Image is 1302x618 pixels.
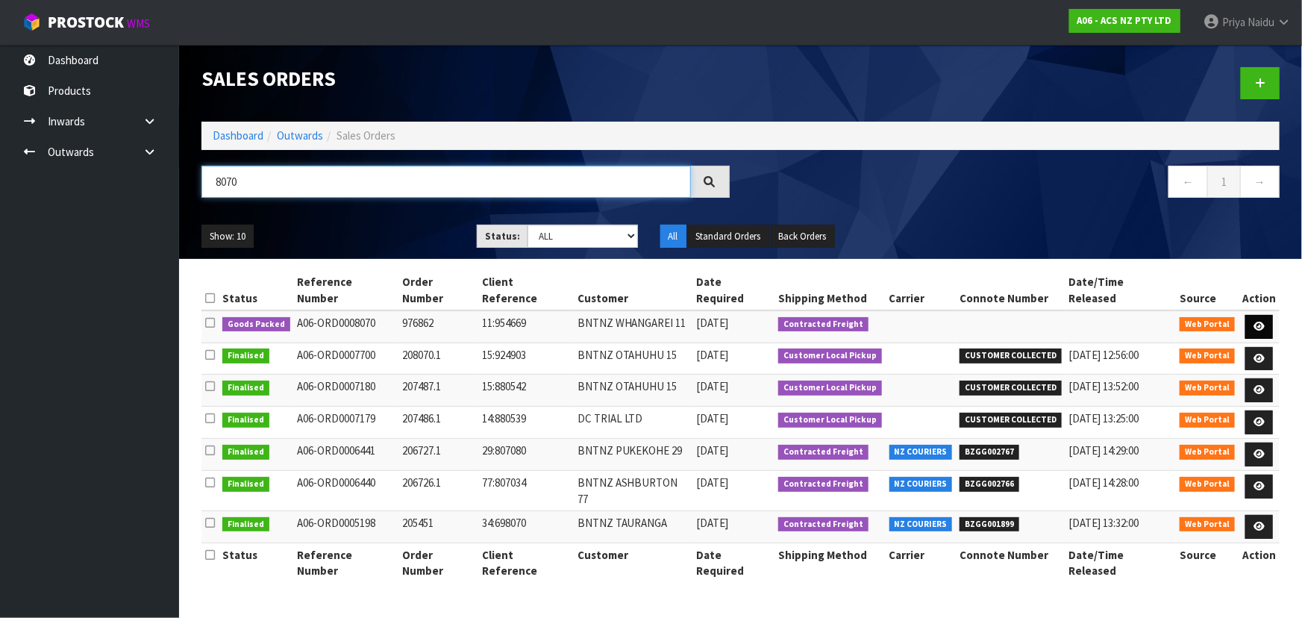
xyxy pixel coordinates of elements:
td: 11:954669 [478,310,574,343]
th: Action [1239,270,1280,310]
span: [DATE] 13:52:00 [1069,379,1139,393]
span: [DATE] 13:25:00 [1069,411,1139,425]
img: cube-alt.png [22,13,41,31]
nav: Page navigation [752,166,1280,202]
th: Shipping Method [774,543,886,582]
span: Contracted Freight [778,477,868,492]
button: Show: 10 [201,225,254,249]
span: [DATE] 14:28:00 [1069,475,1139,490]
span: Customer Local Pickup [778,413,882,428]
td: 976862 [398,310,479,343]
td: 77:807034 [478,471,574,511]
span: [DATE] [696,475,728,490]
span: Finalised [222,477,269,492]
span: Priya [1222,15,1245,29]
td: 206727.1 [398,439,479,471]
td: 15:880542 [478,375,574,407]
td: A06-ORD0006441 [294,439,398,471]
td: BNTNZ PUKEKOHE 29 [574,439,693,471]
span: [DATE] 13:32:00 [1069,516,1139,530]
th: Action [1239,543,1280,582]
span: CUSTOMER COLLECTED [960,349,1062,363]
td: 29:807080 [478,439,574,471]
a: ← [1168,166,1208,198]
th: Customer [574,270,693,310]
span: BZGG001899 [960,517,1019,532]
span: Customer Local Pickup [778,381,882,396]
td: 205451 [398,511,479,543]
th: Connote Number [956,543,1065,582]
th: Reference Number [294,270,398,310]
td: 207487.1 [398,375,479,407]
button: All [660,225,686,249]
td: A06-ORD0008070 [294,310,398,343]
span: Goods Packed [222,317,290,332]
span: Web Portal [1180,445,1235,460]
td: BNTNZ WHANGAREI 11 [574,310,693,343]
td: A06-ORD0005198 [294,511,398,543]
th: Date/Time Released [1065,270,1177,310]
td: DC TRIAL LTD [574,407,693,439]
td: 208070.1 [398,343,479,375]
span: CUSTOMER COLLECTED [960,381,1062,396]
td: BNTNZ OTAHUHU 15 [574,375,693,407]
td: A06-ORD0006440 [294,471,398,511]
strong: A06 - ACS NZ PTY LTD [1077,14,1172,27]
span: Web Portal [1180,413,1235,428]
a: 1 [1207,166,1241,198]
a: → [1240,166,1280,198]
span: Web Portal [1180,349,1235,363]
a: A06 - ACS NZ PTY LTD [1069,9,1180,33]
span: Web Portal [1180,317,1235,332]
span: Finalised [222,445,269,460]
th: Client Reference [478,543,574,582]
span: [DATE] 14:29:00 [1069,443,1139,458]
span: [DATE] [696,316,728,330]
span: Customer Local Pickup [778,349,882,363]
td: A06-ORD0007179 [294,407,398,439]
span: Finalised [222,413,269,428]
button: Standard Orders [688,225,769,249]
span: Contracted Freight [778,317,868,332]
span: Finalised [222,349,269,363]
th: Carrier [886,543,957,582]
th: Connote Number [956,270,1065,310]
span: Finalised [222,517,269,532]
th: Client Reference [478,270,574,310]
button: Back Orders [771,225,835,249]
th: Reference Number [294,543,398,582]
small: WMS [127,16,150,31]
span: [DATE] [696,443,728,458]
span: [DATE] 12:56:00 [1069,348,1139,362]
td: A06-ORD0007700 [294,343,398,375]
span: NZ COURIERS [889,477,953,492]
span: Contracted Freight [778,445,868,460]
td: 15:924903 [478,343,574,375]
span: Web Portal [1180,517,1235,532]
th: Shipping Method [774,270,886,310]
td: BNTNZ ASHBURTON 77 [574,471,693,511]
span: Web Portal [1180,477,1235,492]
th: Source [1176,543,1239,582]
td: 34:698070 [478,511,574,543]
th: Status [219,543,294,582]
span: Finalised [222,381,269,396]
a: Dashboard [213,128,263,143]
span: Sales Orders [337,128,395,143]
strong: Status: [485,230,520,243]
span: BZGG002767 [960,445,1019,460]
span: [DATE] [696,411,728,425]
th: Source [1176,270,1239,310]
span: NZ COURIERS [889,445,953,460]
span: [DATE] [696,379,728,393]
span: BZGG002766 [960,477,1019,492]
td: 206726.1 [398,471,479,511]
span: ProStock [48,13,124,32]
span: NZ COURIERS [889,517,953,532]
span: Naidu [1248,15,1274,29]
span: CUSTOMER COLLECTED [960,413,1062,428]
input: Search sales orders [201,166,691,198]
td: 207486.1 [398,407,479,439]
span: [DATE] [696,516,728,530]
th: Status [219,270,294,310]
